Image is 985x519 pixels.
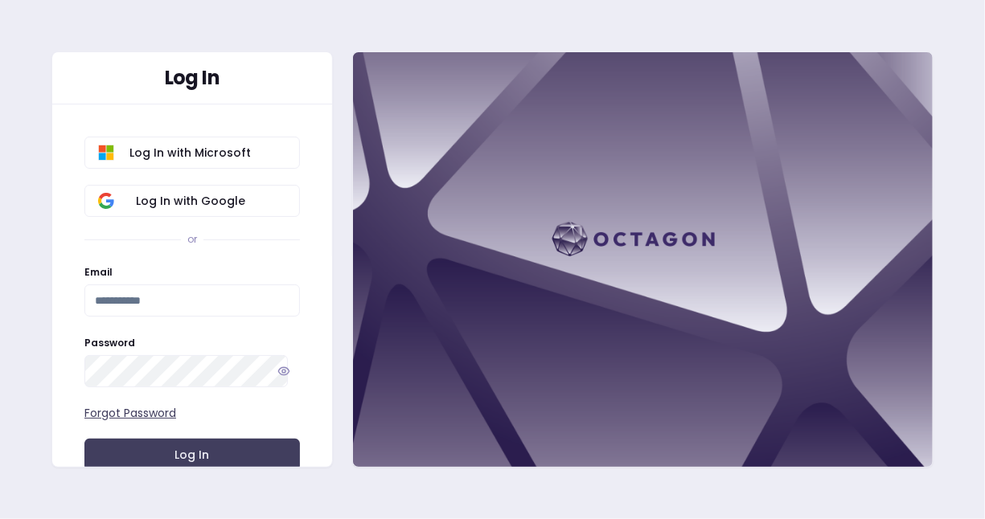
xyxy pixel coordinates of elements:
[84,185,300,217] button: Log In with Google
[84,336,135,349] label: Password
[95,193,286,209] span: Log In with Google
[187,233,197,246] div: or
[84,439,300,471] button: Log In
[84,68,300,88] div: Log In
[84,265,113,279] label: Email
[95,145,286,161] span: Log In with Microsoft
[174,447,209,463] span: Log In
[84,137,300,169] button: Log In with Microsoft
[84,405,176,421] a: Forgot Password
